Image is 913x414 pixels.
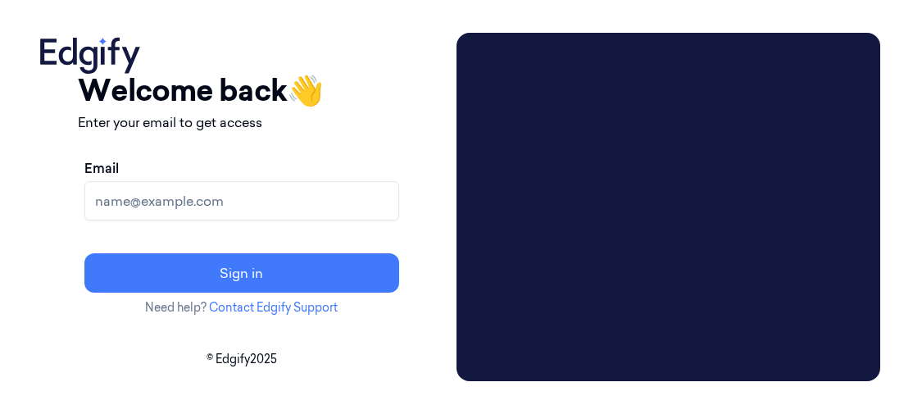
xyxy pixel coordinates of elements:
[209,300,338,315] a: Contact Edgify Support
[78,299,406,316] p: Need help?
[78,112,406,132] p: Enter your email to get access
[84,181,399,221] input: name@example.com
[78,68,406,112] h1: Welcome back 👋
[33,351,450,368] p: © Edgify 2025
[84,158,119,178] label: Email
[84,253,399,293] button: Sign in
